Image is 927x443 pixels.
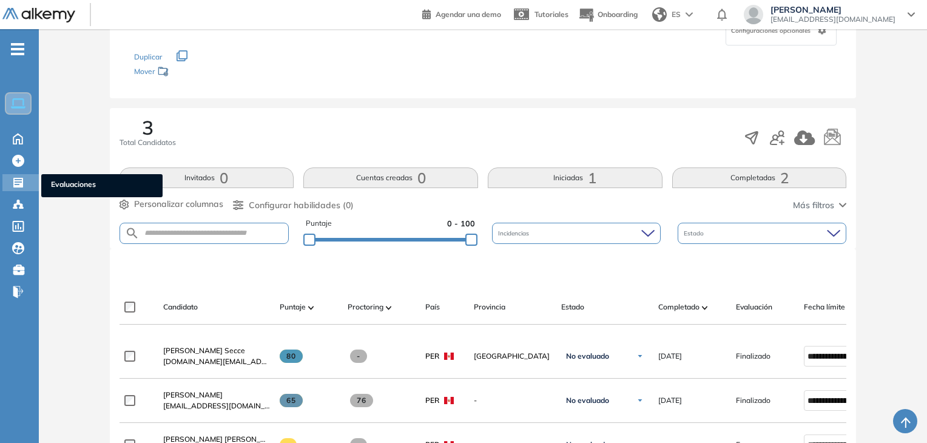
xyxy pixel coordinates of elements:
button: Personalizar columnas [120,198,223,211]
span: [DATE] [658,395,682,406]
span: [EMAIL_ADDRESS][DOMAIN_NAME] [770,15,895,24]
img: PER [444,353,454,360]
span: Incidencias [498,229,531,238]
img: [missing "en.ARROW_ALT" translation] [386,306,392,309]
span: [DATE] [658,351,682,362]
span: Proctoring [348,302,383,313]
span: Agendar una demo [436,10,501,19]
img: SEARCH_ALT [125,226,140,241]
span: [PERSON_NAME] [163,390,223,399]
div: Mover [134,61,255,84]
span: Evaluación [736,302,772,313]
span: 80 [280,350,303,363]
img: world [652,7,667,22]
button: Iniciadas1 [488,167,662,188]
span: Puntaje [306,218,332,229]
button: Más filtros [793,199,846,212]
span: Finalizado [736,395,770,406]
span: Estado [684,229,706,238]
span: Provincia [474,302,505,313]
span: 3 [142,118,153,137]
span: Duplicar [134,52,162,61]
button: Completadas2 [672,167,847,188]
img: Ícono de flecha [636,397,644,404]
span: Personalizar columnas [134,198,223,211]
span: Onboarding [598,10,638,19]
img: Logo [2,8,75,23]
span: PER [425,351,439,362]
button: Onboarding [578,2,638,28]
span: Completado [658,302,699,313]
img: Ícono de flecha [636,353,644,360]
span: 76 [350,394,374,407]
button: Invitados0 [120,167,294,188]
a: Agendar una demo [422,6,501,21]
span: - [474,395,551,406]
span: [PERSON_NAME] Secce [163,346,245,355]
div: Incidencias [492,223,661,244]
i: - [11,48,24,50]
span: PER [425,395,439,406]
span: Total Candidatos [120,137,176,148]
span: Tutoriales [534,10,568,19]
span: ES [672,9,681,20]
div: Estado [678,223,846,244]
span: Fecha límite [804,302,845,313]
button: Cuentas creadas0 [303,167,478,188]
span: No evaluado [566,351,609,361]
span: Configurar habilidades (0) [249,199,354,212]
span: [EMAIL_ADDRESS][DOMAIN_NAME] [163,401,270,411]
span: Evaluaciones [51,179,153,192]
span: [DOMAIN_NAME][EMAIL_ADDRESS][DOMAIN_NAME] [163,356,270,367]
span: Candidato [163,302,198,313]
span: No evaluado [566,396,609,405]
span: Puntaje [280,302,306,313]
img: arrow [686,12,693,17]
span: [PERSON_NAME] [770,5,895,15]
a: [PERSON_NAME] Secce [163,345,270,356]
span: 65 [280,394,303,407]
span: [GEOGRAPHIC_DATA] [474,351,551,362]
span: - [350,350,368,363]
div: Configuraciones opcionales [726,15,837,46]
span: Configuraciones opcionales [731,26,813,35]
span: 0 - 100 [447,218,475,229]
span: Más filtros [793,199,834,212]
img: [missing "en.ARROW_ALT" translation] [702,306,708,309]
img: [missing "en.ARROW_ALT" translation] [308,306,314,309]
button: Configurar habilidades (0) [233,199,354,212]
span: País [425,302,440,313]
span: Finalizado [736,351,770,362]
span: Estado [561,302,584,313]
img: PER [444,397,454,404]
a: [PERSON_NAME] [163,390,270,401]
